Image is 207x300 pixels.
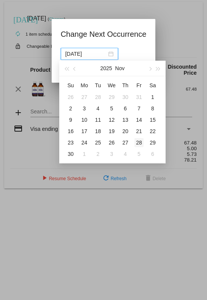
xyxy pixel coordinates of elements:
[93,138,103,147] div: 25
[66,93,75,102] div: 26
[134,104,144,113] div: 7
[105,137,119,148] td: 11/26/2025
[66,138,75,147] div: 23
[66,115,75,124] div: 9
[119,114,132,126] td: 11/13/2025
[64,148,77,160] td: 11/30/2025
[80,115,89,124] div: 10
[66,104,75,113] div: 2
[134,138,144,147] div: 28
[132,114,146,126] td: 11/14/2025
[93,149,103,159] div: 2
[119,126,132,137] td: 11/20/2025
[105,79,119,91] th: Wed
[71,61,79,76] button: Previous month (PageUp)
[107,149,116,159] div: 3
[77,137,91,148] td: 11/24/2025
[121,104,130,113] div: 6
[134,93,144,102] div: 31
[105,148,119,160] td: 12/3/2025
[132,137,146,148] td: 11/28/2025
[64,126,77,137] td: 11/16/2025
[119,103,132,114] td: 11/6/2025
[154,61,163,76] button: Next year (Control + right)
[77,114,91,126] td: 11/10/2025
[119,137,132,148] td: 11/27/2025
[93,104,103,113] div: 4
[146,91,160,103] td: 11/1/2025
[148,149,157,159] div: 6
[64,103,77,114] td: 11/2/2025
[105,91,119,103] td: 10/29/2025
[146,79,160,91] th: Sat
[146,114,160,126] td: 11/15/2025
[121,127,130,136] div: 20
[132,148,146,160] td: 12/5/2025
[132,126,146,137] td: 11/21/2025
[66,127,75,136] div: 16
[119,91,132,103] td: 10/30/2025
[100,61,112,76] button: 2025
[134,127,144,136] div: 21
[91,114,105,126] td: 11/11/2025
[80,104,89,113] div: 3
[77,126,91,137] td: 11/17/2025
[148,138,157,147] div: 29
[146,148,160,160] td: 12/6/2025
[107,115,116,124] div: 12
[121,115,130,124] div: 13
[64,137,77,148] td: 11/23/2025
[121,149,130,159] div: 4
[105,114,119,126] td: 11/12/2025
[119,148,132,160] td: 12/4/2025
[134,115,144,124] div: 14
[107,138,116,147] div: 26
[107,104,116,113] div: 5
[93,115,103,124] div: 11
[66,149,75,159] div: 30
[134,149,144,159] div: 5
[132,79,146,91] th: Fri
[121,138,130,147] div: 27
[93,127,103,136] div: 18
[77,103,91,114] td: 11/3/2025
[64,91,77,103] td: 10/26/2025
[107,127,116,136] div: 19
[80,149,89,159] div: 1
[119,79,132,91] th: Thu
[91,137,105,148] td: 11/25/2025
[105,126,119,137] td: 11/19/2025
[91,148,105,160] td: 12/2/2025
[80,127,89,136] div: 17
[105,103,119,114] td: 11/5/2025
[91,103,105,114] td: 11/4/2025
[80,93,89,102] div: 27
[91,126,105,137] td: 11/18/2025
[148,104,157,113] div: 8
[132,103,146,114] td: 11/7/2025
[93,93,103,102] div: 28
[148,127,157,136] div: 22
[64,79,77,91] th: Sun
[62,61,71,76] button: Last year (Control + left)
[121,93,130,102] div: 30
[77,148,91,160] td: 12/1/2025
[148,93,157,102] div: 1
[148,115,157,124] div: 15
[77,79,91,91] th: Mon
[146,103,160,114] td: 11/8/2025
[146,137,160,148] td: 11/29/2025
[64,114,77,126] td: 11/9/2025
[115,61,125,76] button: Nov
[145,61,154,76] button: Next month (PageDown)
[146,126,160,137] td: 11/22/2025
[77,91,91,103] td: 10/27/2025
[91,79,105,91] th: Tue
[80,138,89,147] div: 24
[132,91,146,103] td: 10/31/2025
[65,50,107,58] input: Select date
[107,93,116,102] div: 29
[61,28,147,40] h1: Change Next Occurrence
[91,91,105,103] td: 10/28/2025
